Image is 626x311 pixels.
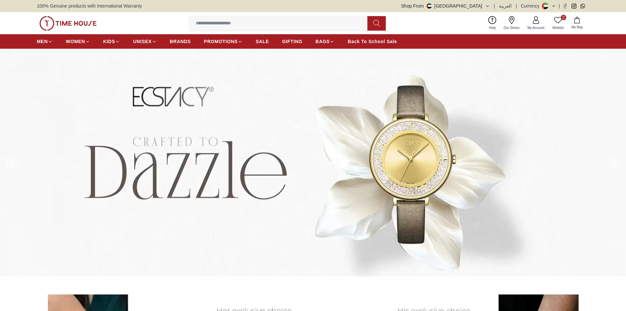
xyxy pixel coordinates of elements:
[348,38,397,45] span: Back To School Sale
[427,3,432,9] img: United Arab Emirates
[315,38,330,45] span: BAGS
[256,38,269,45] span: SALE
[500,15,523,32] a: Our Stores
[571,4,576,9] a: Instagram
[499,3,512,9] button: العربية
[204,36,243,47] a: PROMOTIONS
[66,38,85,45] span: WOMEN
[486,25,498,30] span: Help
[516,3,517,9] span: |
[525,25,547,30] span: My Account
[501,25,522,30] span: Our Stores
[494,3,495,9] span: |
[66,36,90,47] a: WOMEN
[170,36,191,47] a: BRANDS
[485,15,500,32] a: Help
[133,38,151,45] span: UNISEX
[282,36,302,47] a: GIFTING
[559,3,560,9] span: |
[548,15,568,32] a: 0Wishlist
[170,38,191,45] span: BRANDS
[348,36,397,47] a: Back To School Sale
[204,38,238,45] span: PROMOTIONS
[37,3,142,9] span: 100% Genuine products with International Warranty
[39,16,97,31] img: ...
[401,3,490,9] button: Shop From[GEOGRAPHIC_DATA]
[256,36,269,47] a: SALE
[561,15,566,20] span: 0
[550,25,566,30] span: Wishlist
[37,36,53,47] a: MEN
[103,38,115,45] span: KIDS
[133,36,156,47] a: UNISEX
[103,36,120,47] a: KIDS
[37,38,48,45] span: MEN
[315,36,335,47] a: BAGS
[282,38,302,45] span: GIFTING
[569,25,585,30] span: My Bag
[521,3,542,9] div: Currency
[568,15,587,31] button: My Bag
[580,4,585,9] a: Whatsapp
[563,4,568,9] a: Facebook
